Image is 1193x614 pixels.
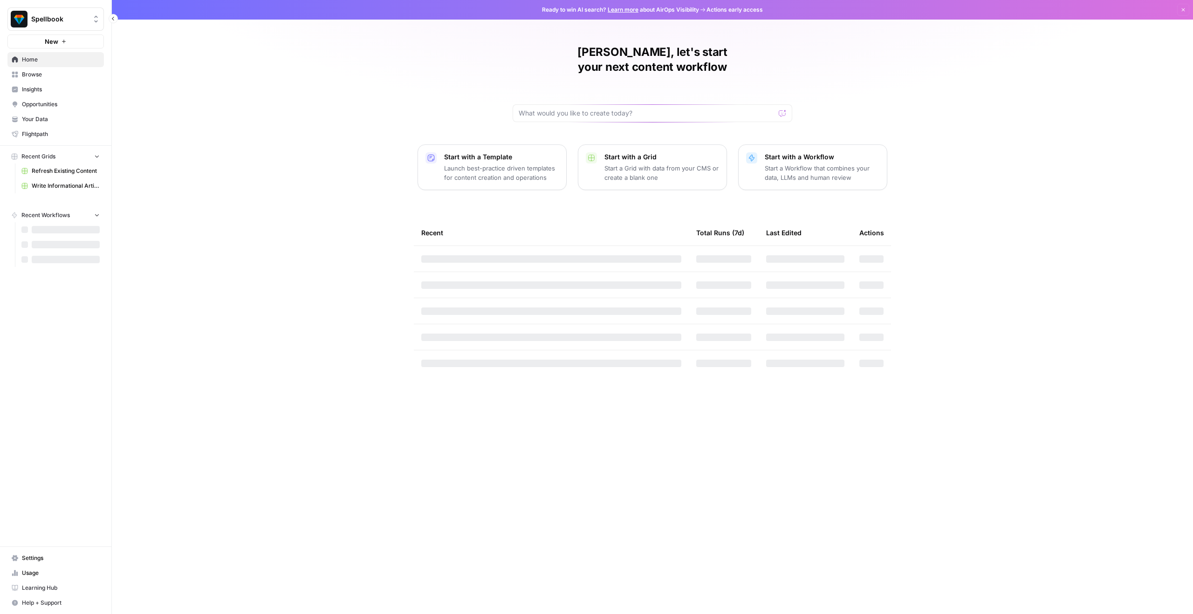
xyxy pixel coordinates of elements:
[738,144,887,190] button: Start with a WorkflowStart a Workflow that combines your data, LLMs and human review
[7,580,104,595] a: Learning Hub
[22,115,100,123] span: Your Data
[7,127,104,142] a: Flightpath
[513,45,792,75] h1: [PERSON_NAME], let's start your next content workflow
[45,37,58,46] span: New
[7,208,104,222] button: Recent Workflows
[22,100,100,109] span: Opportunities
[604,152,719,162] p: Start with a Grid
[604,164,719,182] p: Start a Grid with data from your CMS or create a blank one
[21,211,70,219] span: Recent Workflows
[7,97,104,112] a: Opportunities
[7,67,104,82] a: Browse
[7,150,104,164] button: Recent Grids
[22,85,100,94] span: Insights
[444,152,559,162] p: Start with a Template
[608,6,638,13] a: Learn more
[7,595,104,610] button: Help + Support
[32,167,100,175] span: Refresh Existing Content
[22,569,100,577] span: Usage
[22,55,100,64] span: Home
[7,52,104,67] a: Home
[7,551,104,566] a: Settings
[22,599,100,607] span: Help + Support
[7,82,104,97] a: Insights
[766,220,802,246] div: Last Edited
[519,109,775,118] input: What would you like to create today?
[7,7,104,31] button: Workspace: Spellbook
[17,164,104,178] a: Refresh Existing Content
[32,182,100,190] span: Write Informational Article
[578,144,727,190] button: Start with a GridStart a Grid with data from your CMS or create a blank one
[542,6,699,14] span: Ready to win AI search? about AirOps Visibility
[7,34,104,48] button: New
[444,164,559,182] p: Launch best-practice driven templates for content creation and operations
[7,566,104,580] a: Usage
[7,112,104,127] a: Your Data
[11,11,27,27] img: Spellbook Logo
[859,220,884,246] div: Actions
[31,14,88,24] span: Spellbook
[696,220,744,246] div: Total Runs (7d)
[706,6,763,14] span: Actions early access
[22,70,100,79] span: Browse
[765,164,879,182] p: Start a Workflow that combines your data, LLMs and human review
[22,130,100,138] span: Flightpath
[22,554,100,562] span: Settings
[418,144,567,190] button: Start with a TemplateLaunch best-practice driven templates for content creation and operations
[22,584,100,592] span: Learning Hub
[765,152,879,162] p: Start with a Workflow
[21,152,55,161] span: Recent Grids
[421,220,681,246] div: Recent
[17,178,104,193] a: Write Informational Article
